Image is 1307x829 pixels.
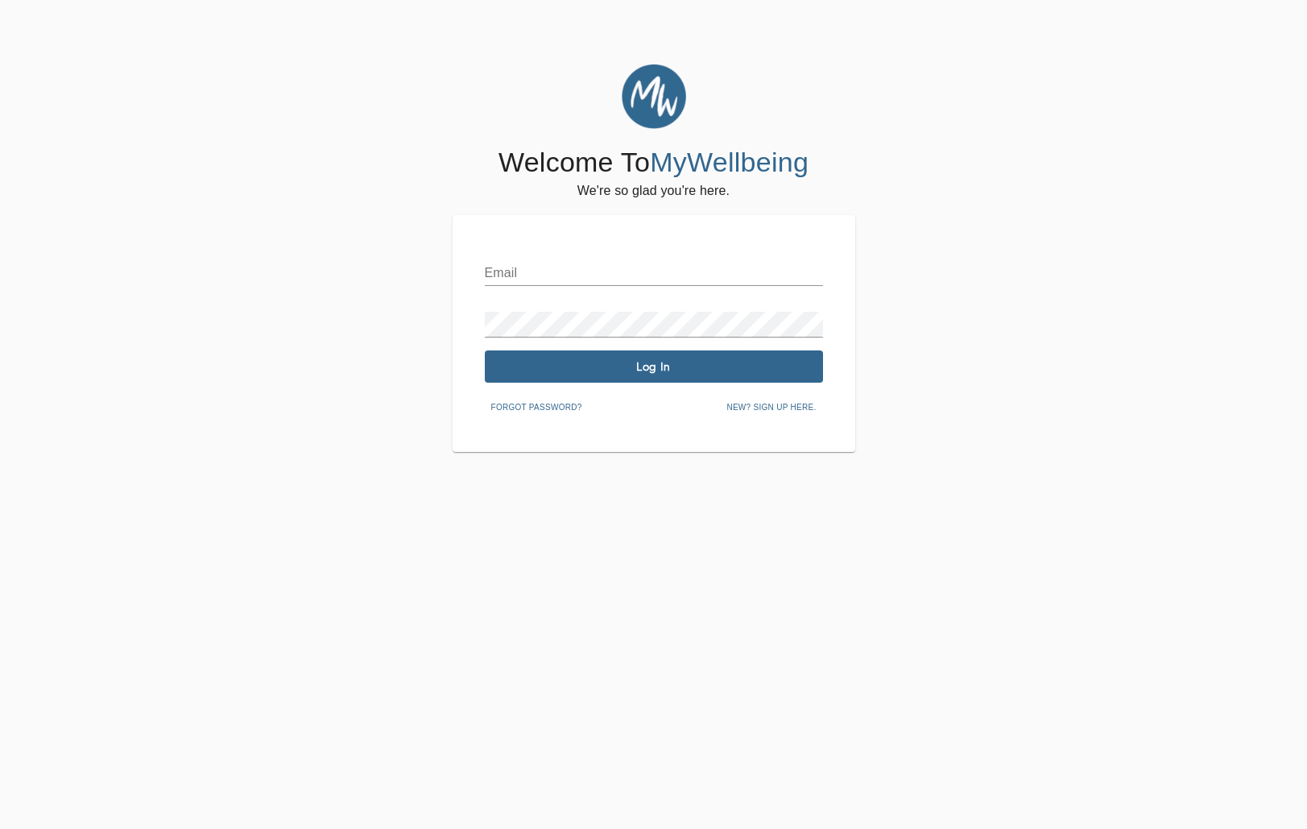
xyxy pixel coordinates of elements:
h4: Welcome To [498,146,809,180]
span: MyWellbeing [650,147,809,177]
a: Forgot password? [485,400,589,412]
button: Log In [485,350,823,383]
img: MyWellbeing [622,64,686,129]
button: Forgot password? [485,396,589,420]
h6: We're so glad you're here. [577,180,730,202]
button: New? Sign up here. [720,396,822,420]
span: Forgot password? [491,400,582,415]
span: Log In [491,359,817,375]
span: New? Sign up here. [726,400,816,415]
